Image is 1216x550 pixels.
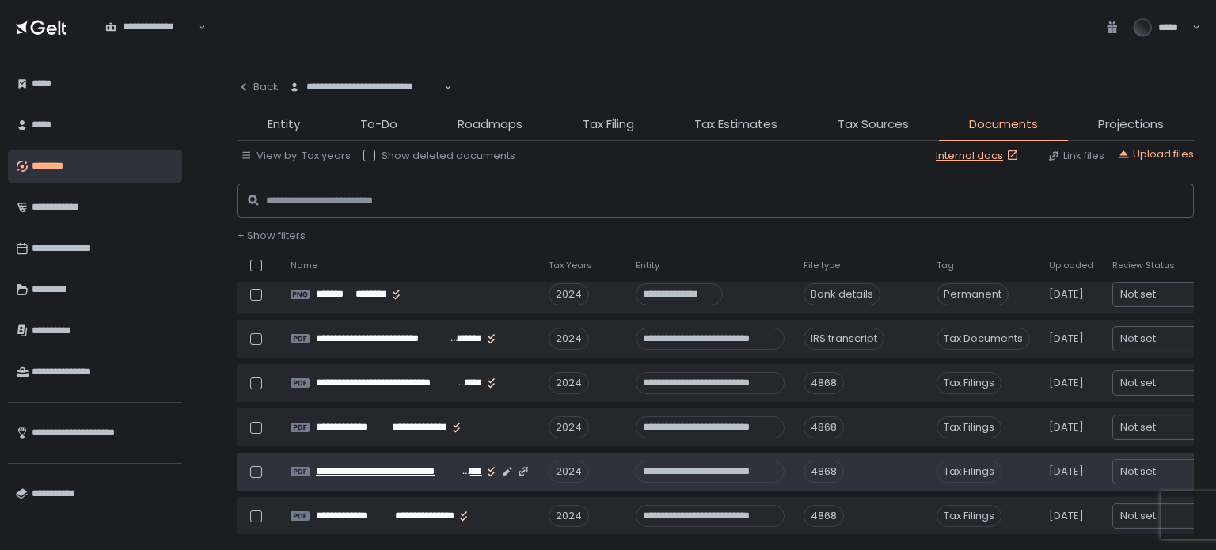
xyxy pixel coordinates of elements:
[694,116,777,134] span: Tax Estimates
[241,149,351,163] button: View by: Tax years
[1049,509,1084,523] span: [DATE]
[279,71,452,104] div: Search for option
[1120,286,1156,302] span: Not set
[804,260,840,271] span: File type
[1098,116,1164,134] span: Projections
[937,283,1009,305] span: Permanent
[1120,464,1156,480] span: Not set
[549,372,589,394] div: 2024
[1049,260,1093,271] span: Uploaded
[549,260,592,271] span: Tax Years
[804,505,844,527] div: 4868
[1049,332,1084,346] span: [DATE]
[1049,465,1084,479] span: [DATE]
[291,260,317,271] span: Name
[549,461,589,483] div: 2024
[1047,149,1104,163] button: Link files
[458,116,522,134] span: Roadmaps
[1049,287,1084,302] span: [DATE]
[804,461,844,483] div: 4868
[549,505,589,527] div: 2024
[583,116,634,134] span: Tax Filing
[937,461,1001,483] span: Tax Filings
[549,328,589,350] div: 2024
[937,260,954,271] span: Tag
[936,149,1022,163] a: Internal docs
[937,416,1001,438] span: Tax Filings
[1120,419,1156,435] span: Not set
[360,116,397,134] span: To-Do
[289,94,443,110] input: Search for option
[237,228,306,243] span: + Show filters
[838,116,909,134] span: Tax Sources
[1117,147,1194,161] button: Upload files
[636,260,659,271] span: Entity
[937,328,1030,350] span: Tax Documents
[95,11,206,44] div: Search for option
[268,116,300,134] span: Entity
[105,34,196,50] input: Search for option
[804,283,880,305] div: Bank details
[969,116,1038,134] span: Documents
[237,71,279,103] button: Back
[937,372,1001,394] span: Tax Filings
[237,229,306,243] button: + Show filters
[1120,375,1156,391] span: Not set
[804,328,884,350] div: IRS transcript
[237,80,279,94] div: Back
[1120,508,1156,524] span: Not set
[937,505,1001,527] span: Tax Filings
[1049,420,1084,434] span: [DATE]
[1120,331,1156,347] span: Not set
[549,283,589,305] div: 2024
[1049,376,1084,390] span: [DATE]
[804,416,844,438] div: 4868
[549,416,589,438] div: 2024
[1112,260,1175,271] span: Review Status
[804,372,844,394] div: 4868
